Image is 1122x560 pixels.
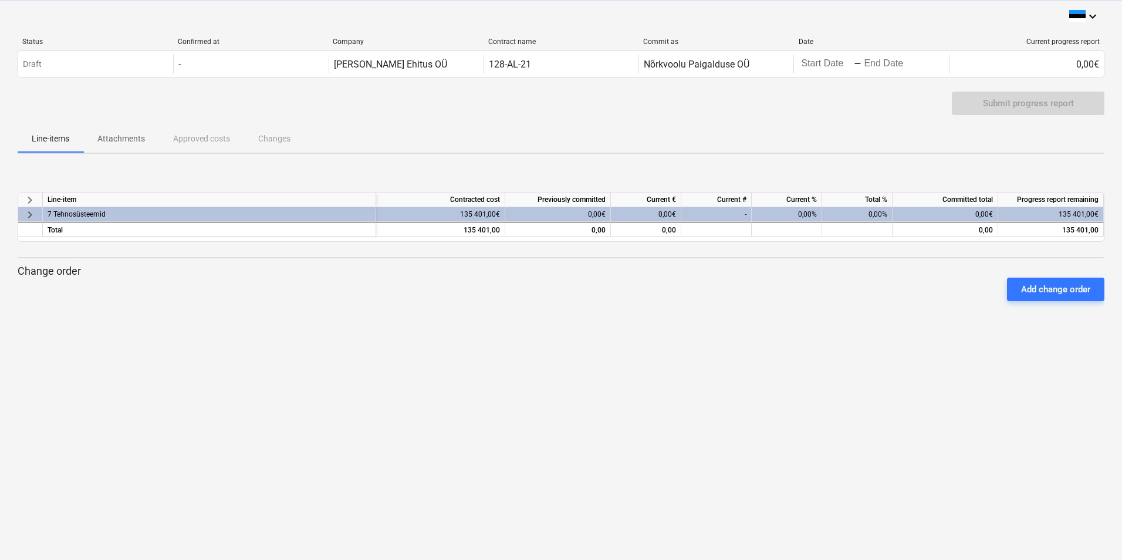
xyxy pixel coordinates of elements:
div: 0,00€ [893,207,998,222]
div: - [854,60,861,68]
i: keyboard_arrow_down [1086,9,1100,23]
div: 0,00€ [611,207,681,222]
div: Confirmed at [178,38,324,46]
p: Change order [18,264,1104,278]
div: Current progress report [954,38,1100,46]
div: 0,00 [893,222,998,237]
div: Current % [752,193,822,207]
div: 135 401,00 [1003,223,1099,238]
div: 0,00€ [949,55,1104,73]
div: Current # [681,193,752,207]
div: 0,00 [611,222,681,237]
div: Contracted cost [376,193,505,207]
p: Attachments [97,133,145,145]
div: Date [799,38,945,46]
div: Total [43,222,376,237]
div: Status [22,38,168,46]
div: 0,00% [822,207,893,222]
div: Contract name [488,38,634,46]
input: Start Date [799,56,854,72]
div: Add change order [1021,282,1090,297]
div: Current € [611,193,681,207]
div: 135 401,00€ [998,207,1104,222]
div: 128-AL-21 [489,59,531,70]
div: Progress report remaining [998,193,1104,207]
div: Commit as [643,38,789,46]
div: Company [333,38,479,46]
div: Committed total [893,193,998,207]
div: 0,00% [752,207,822,222]
div: Previously committed [505,193,611,207]
div: 7 Tehnosüsteemid [48,207,371,222]
div: Total % [822,193,893,207]
div: 0,00€ [505,207,611,222]
button: Add change order [1007,278,1104,301]
div: 135 401,00 [381,223,500,238]
p: Draft [23,58,42,70]
div: Nõrkvoolu Paigalduse OÜ [644,59,749,70]
div: Line-item [43,193,376,207]
div: 135 401,00€ [376,207,505,222]
div: - [681,207,752,222]
span: keyboard_arrow_right [23,207,37,221]
div: [PERSON_NAME] Ehitus OÜ [334,59,447,70]
div: - [178,59,181,70]
input: End Date [861,56,917,72]
span: keyboard_arrow_right [23,193,37,207]
div: 0,00 [510,223,606,238]
p: Line-items [32,133,69,145]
